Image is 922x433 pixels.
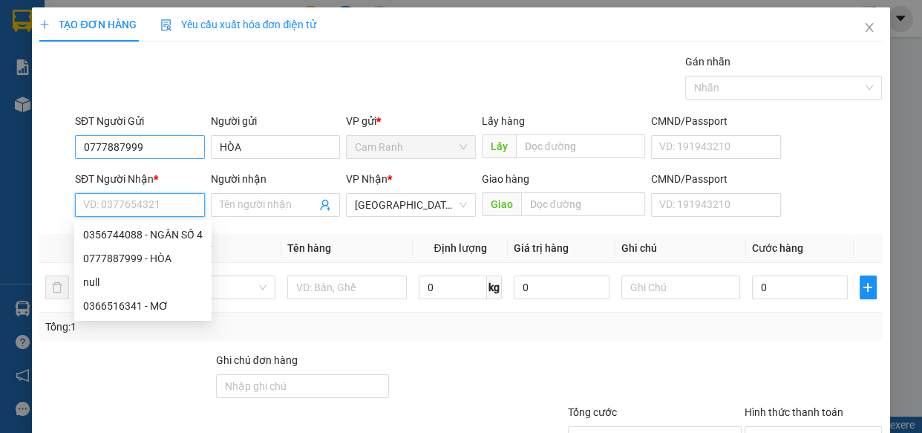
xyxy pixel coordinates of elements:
span: Cam Ranh [355,136,467,158]
span: Tên hàng [287,242,331,254]
span: plus [39,19,50,30]
button: Close [849,7,890,49]
div: 0366516341 - MƠ [74,294,212,318]
span: Tổng cước [568,406,617,418]
div: Người gửi [211,113,341,129]
input: Dọc đường [521,192,645,216]
span: Giao hàng [482,173,529,185]
div: Người nhận [211,171,341,187]
div: 0777887999 - HÒA [83,250,203,267]
div: Tổng: 1 [45,319,357,335]
input: VD: Bàn, Ghế [287,276,407,299]
span: Cước hàng [752,242,803,254]
span: Khác [166,276,267,299]
span: Sài Gòn [355,194,467,216]
span: Giá trị hàng [514,242,569,254]
label: Ghi chú đơn hàng [216,354,298,366]
span: Lấy hàng [482,115,525,127]
span: close [863,22,875,33]
div: SĐT Người Nhận [75,171,205,187]
label: Gán nhãn [685,56,730,68]
input: 0 [514,276,609,299]
input: Ghi chú đơn hàng [216,374,389,398]
div: 0777887999 - HÒA [74,247,212,270]
span: Giao [482,192,521,216]
div: CMND/Passport [651,171,781,187]
input: Ghi Chú [621,276,741,299]
span: kg [487,276,502,299]
button: plus [860,276,877,299]
th: Ghi chú [615,234,747,263]
div: VP gửi [346,113,476,129]
span: Yêu cầu xuất hóa đơn điện tử [160,19,317,30]
div: 0356744088 - NGÂN SỐ 4 [74,223,212,247]
input: Dọc đường [516,134,645,158]
div: SĐT Người Gửi [75,113,205,129]
span: plus [860,281,876,293]
span: VP Nhận [346,173,388,185]
div: null [83,274,203,290]
button: delete [45,276,69,299]
div: 0356744088 - NGÂN SỐ 4 [83,227,203,243]
div: 0366516341 - MƠ [83,298,203,314]
span: TẠO ĐƠN HÀNG [39,19,136,30]
span: Định lượng [434,242,486,254]
img: icon [160,19,172,31]
div: CMND/Passport [651,113,781,129]
span: user-add [319,199,331,211]
span: Đơn vị tính [157,242,212,254]
span: Lấy [482,134,516,158]
div: null [74,270,212,294]
label: Hình thức thanh toán [745,406,843,418]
